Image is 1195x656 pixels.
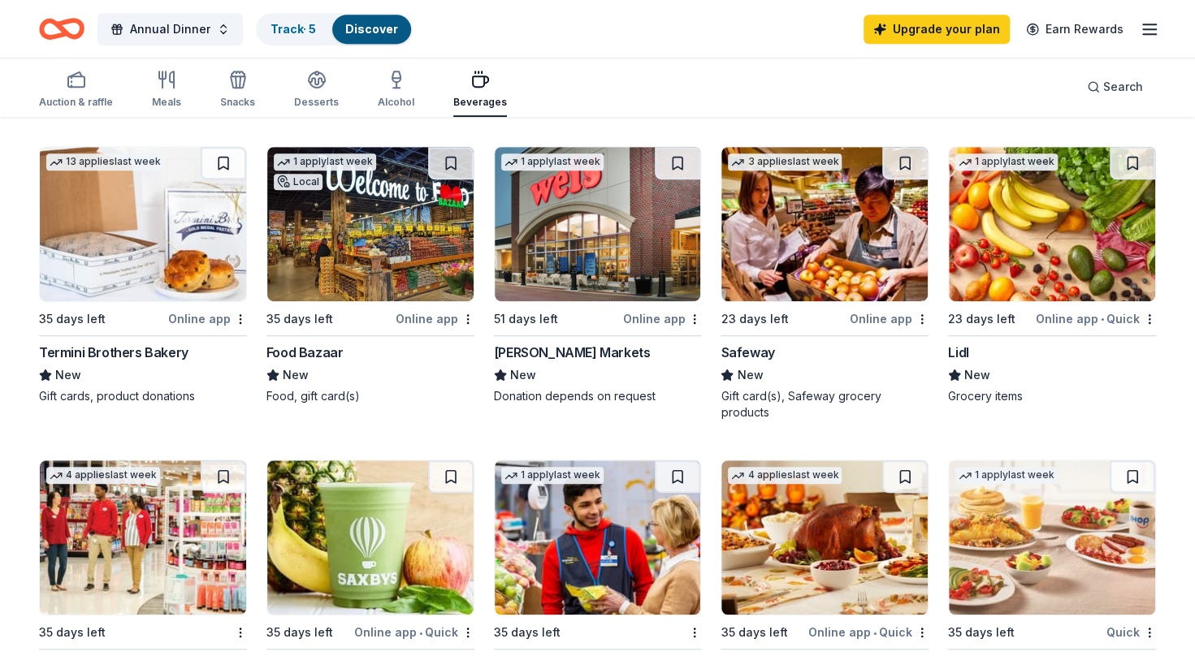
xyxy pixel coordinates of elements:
[721,309,788,329] div: 23 days left
[39,96,113,109] div: Auction & raffle
[948,146,1156,404] a: Image for Lidl1 applylast week23 days leftOnline app•QuickLidlNewGrocery items
[721,623,787,642] div: 35 days left
[721,147,928,301] img: Image for Safeway
[168,309,247,329] div: Online app
[1016,15,1133,44] a: Earn Rewards
[494,146,702,404] a: Image for Weis Markets1 applylast week51 days leftOnline app[PERSON_NAME] MarketsNewDonation depe...
[396,309,474,329] div: Online app
[220,63,255,117] button: Snacks
[419,626,422,639] span: •
[728,153,842,170] div: 3 applies last week
[266,623,333,642] div: 35 days left
[152,96,181,109] div: Meals
[955,153,1058,170] div: 1 apply last week
[721,388,929,421] div: Gift card(s), Safeway grocery products
[39,343,188,362] div: Termini Brothers Bakery
[453,63,507,117] button: Beverages
[495,147,701,301] img: Image for Weis Markets
[721,460,928,615] img: Image for BJ's Wholesale Club
[152,63,181,117] button: Meals
[266,146,474,404] a: Image for Food Bazaar1 applylast weekLocal35 days leftOnline appFood BazaarNewFood, gift card(s)
[274,153,376,170] div: 1 apply last week
[39,388,247,404] div: Gift cards, product donations
[266,309,333,329] div: 35 days left
[1106,622,1156,642] div: Quick
[510,365,536,385] span: New
[130,19,210,39] span: Annual Dinner
[1103,77,1143,97] span: Search
[873,626,877,639] span: •
[850,309,929,329] div: Online app
[864,15,1010,44] a: Upgrade your plan
[495,460,701,615] img: Image for Walmart
[39,10,84,48] a: Home
[622,309,701,329] div: Online app
[345,22,398,36] a: Discover
[948,309,1015,329] div: 23 days left
[1101,313,1104,326] span: •
[1074,71,1156,103] button: Search
[948,623,1015,642] div: 35 days left
[721,146,929,421] a: Image for Safeway3 applieslast week23 days leftOnline appSafewayNewGift card(s), Safeway grocery ...
[378,96,414,109] div: Alcohol
[39,63,113,117] button: Auction & raffle
[354,622,474,642] div: Online app Quick
[494,343,651,362] div: [PERSON_NAME] Markets
[378,63,414,117] button: Alcohol
[266,388,474,404] div: Food, gift card(s)
[97,13,243,45] button: Annual Dinner
[266,343,344,362] div: Food Bazaar
[964,365,990,385] span: New
[721,343,774,362] div: Safeway
[256,13,413,45] button: Track· 5Discover
[274,174,323,190] div: Local
[501,153,604,170] div: 1 apply last week
[501,467,604,484] div: 1 apply last week
[220,96,255,109] div: Snacks
[949,147,1155,301] img: Image for Lidl
[494,388,702,404] div: Donation depends on request
[283,365,309,385] span: New
[294,63,339,117] button: Desserts
[948,388,1156,404] div: Grocery items
[955,467,1058,484] div: 1 apply last week
[39,309,106,329] div: 35 days left
[271,22,316,36] a: Track· 5
[46,467,160,484] div: 4 applies last week
[39,623,106,642] div: 35 days left
[494,623,561,642] div: 35 days left
[46,153,164,170] div: 13 applies last week
[1036,309,1156,329] div: Online app Quick
[40,147,246,301] img: Image for Termini Brothers Bakery
[39,146,247,404] a: Image for Termini Brothers Bakery13 applieslast week35 days leftOnline appTermini Brothers Bakery...
[948,343,968,362] div: Lidl
[949,460,1155,615] img: Image for IHOP
[453,96,507,109] div: Beverages
[267,460,474,615] img: Image for Saxbys
[55,365,81,385] span: New
[267,147,474,301] img: Image for Food Bazaar
[40,460,246,615] img: Image for Target
[294,96,339,109] div: Desserts
[494,309,558,329] div: 51 days left
[808,622,929,642] div: Online app Quick
[737,365,763,385] span: New
[728,467,842,484] div: 4 applies last week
